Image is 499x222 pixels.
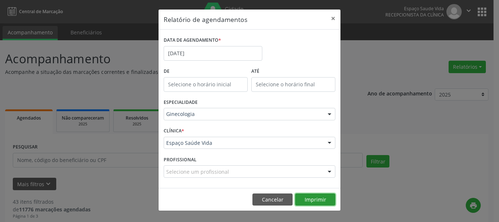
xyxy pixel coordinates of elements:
[326,10,340,27] button: Close
[164,46,262,61] input: Selecione uma data ou intervalo
[166,110,320,118] span: Ginecologia
[252,193,293,206] button: Cancelar
[164,66,248,77] label: De
[164,154,197,165] label: PROFISSIONAL
[164,35,221,46] label: DATA DE AGENDAMENTO
[166,168,229,176] span: Selecione um profissional
[164,97,198,108] label: ESPECIALIDADE
[164,125,184,137] label: CLÍNICA
[164,77,248,92] input: Selecione o horário inicial
[251,77,335,92] input: Selecione o horário final
[295,193,335,206] button: Imprimir
[251,66,335,77] label: ATÉ
[166,139,320,147] span: Espaço Saúde Vida
[164,15,247,24] h5: Relatório de agendamentos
